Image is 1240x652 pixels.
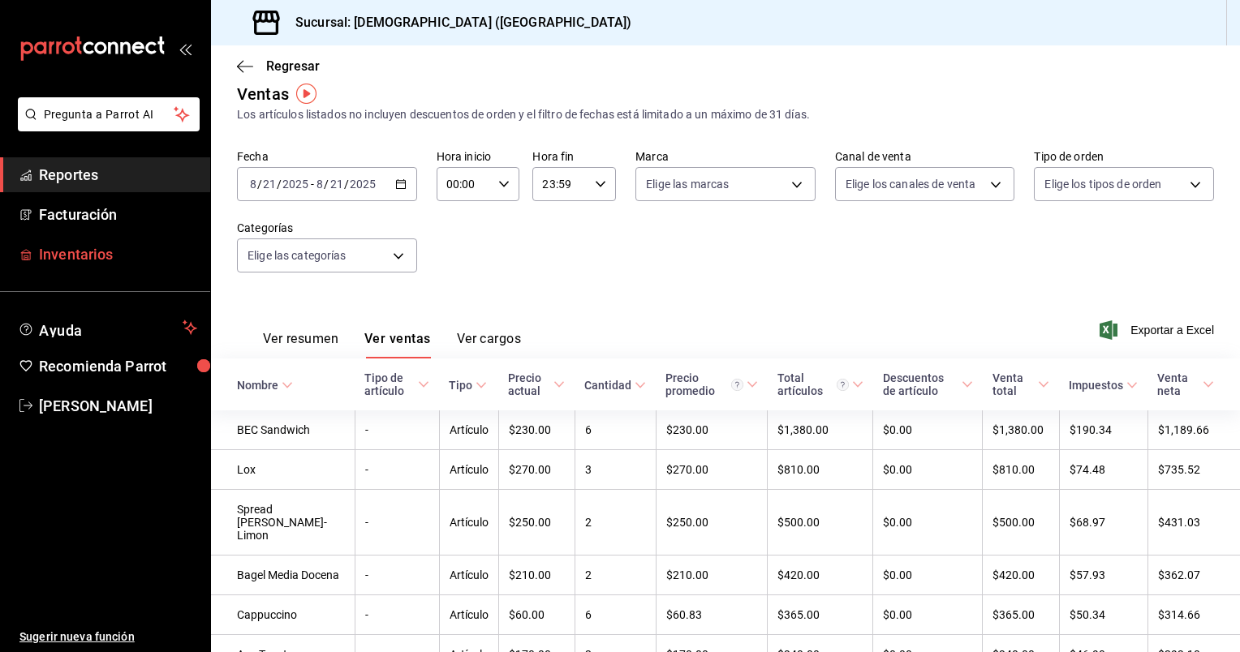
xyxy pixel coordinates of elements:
td: - [355,450,439,490]
td: $0.00 [873,555,983,595]
div: Precio actual [508,371,550,397]
button: Ver ventas [364,331,431,358]
div: Venta total [992,371,1035,397]
span: [PERSON_NAME] [39,395,197,417]
span: Reportes [39,164,197,186]
td: Artículo [439,490,498,555]
td: $362.07 [1147,555,1240,595]
span: Tipo [449,379,487,392]
td: $230.00 [656,410,767,450]
td: $60.00 [498,595,575,635]
span: Elige los tipos de orden [1044,176,1161,192]
div: Ventas [237,82,289,106]
button: Exportar a Excel [1103,320,1214,340]
div: Impuestos [1069,379,1123,392]
span: Impuestos [1069,379,1138,392]
span: Recomienda Parrot [39,355,197,377]
div: Tipo de artículo [364,371,415,397]
td: 3 [575,450,656,490]
td: Bagel Media Docena [211,555,355,595]
label: Hora inicio [437,151,520,162]
td: Artículo [439,595,498,635]
td: $270.00 [498,450,575,490]
td: Cappuccino [211,595,355,635]
input: -- [262,178,277,191]
span: / [324,178,329,191]
a: Pregunta a Parrot AI [11,118,200,135]
td: - [355,490,439,555]
td: 6 [575,595,656,635]
td: $0.00 [873,410,983,450]
span: Sugerir nueva función [19,628,197,646]
td: $810.00 [983,450,1059,490]
td: Lox [211,450,355,490]
td: $0.00 [873,490,983,555]
span: Precio actual [508,371,565,397]
td: $365.00 [983,595,1059,635]
td: 2 [575,555,656,595]
span: Venta total [992,371,1049,397]
div: Total artículos [777,371,849,397]
td: $68.97 [1059,490,1147,555]
input: ---- [349,178,377,191]
td: $270.00 [656,450,767,490]
svg: El total artículos considera cambios de precios en los artículos así como costos adicionales por ... [837,379,849,391]
img: Tooltip marker [296,84,316,104]
label: Tipo de orden [1034,151,1214,162]
td: $1,189.66 [1147,410,1240,450]
button: Pregunta a Parrot AI [18,97,200,131]
input: -- [249,178,257,191]
span: Precio promedio [665,371,757,397]
td: $314.66 [1147,595,1240,635]
span: Ayuda [39,318,176,337]
td: $0.00 [873,450,983,490]
td: $420.00 [768,555,873,595]
span: / [257,178,262,191]
td: Artículo [439,555,498,595]
span: Regresar [266,58,320,74]
span: Facturación [39,204,197,225]
div: Descuentos de artículo [883,371,958,397]
div: Venta neta [1157,371,1199,397]
label: Categorías [237,222,417,234]
td: $735.52 [1147,450,1240,490]
div: Nombre [237,379,278,392]
td: $1,380.00 [768,410,873,450]
td: $365.00 [768,595,873,635]
td: Spread [PERSON_NAME]-Limon [211,490,355,555]
td: - [355,410,439,450]
td: $57.93 [1059,555,1147,595]
td: BEC Sandwich [211,410,355,450]
td: Artículo [439,410,498,450]
span: - [311,178,314,191]
input: -- [316,178,324,191]
span: Descuentos de artículo [883,371,973,397]
input: -- [329,178,344,191]
td: - [355,595,439,635]
label: Fecha [237,151,417,162]
span: / [277,178,282,191]
span: / [344,178,349,191]
span: Tipo de artículo [364,371,429,397]
span: Elige las categorías [248,247,347,264]
button: Ver resumen [263,331,338,358]
span: Inventarios [39,243,197,265]
td: $60.83 [656,595,767,635]
td: - [355,555,439,595]
td: 2 [575,490,656,555]
span: Cantidad [584,379,646,392]
td: $210.00 [656,555,767,595]
td: $810.00 [768,450,873,490]
td: $431.03 [1147,490,1240,555]
input: ---- [282,178,309,191]
td: $420.00 [983,555,1059,595]
h3: Sucursal: [DEMOGRAPHIC_DATA] ([GEOGRAPHIC_DATA]) [282,13,631,32]
span: Venta neta [1157,371,1214,397]
span: Elige los canales de venta [846,176,975,192]
label: Marca [635,151,816,162]
td: $250.00 [656,490,767,555]
button: Regresar [237,58,320,74]
span: Elige las marcas [646,176,729,192]
svg: Precio promedio = Total artículos / cantidad [731,379,743,391]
